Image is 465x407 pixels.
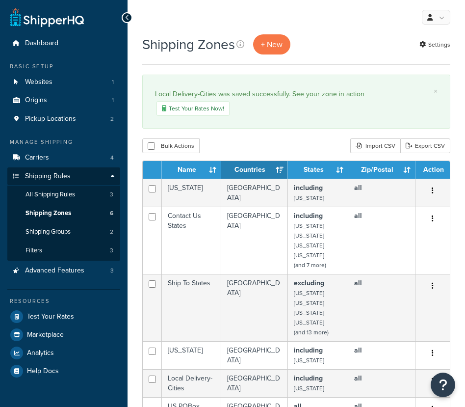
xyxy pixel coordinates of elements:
[7,73,120,91] li: Websites
[253,34,290,54] a: + New
[7,344,120,362] a: Analytics
[7,138,120,146] div: Manage Shipping
[354,211,362,221] b: all
[294,211,323,221] b: including
[350,138,400,153] div: Import CSV
[27,313,74,321] span: Test Your Rates
[294,356,324,365] small: [US_STATE]
[25,172,71,181] span: Shipping Rules
[110,246,113,255] span: 3
[162,179,221,207] td: [US_STATE]
[7,223,120,241] a: Shipping Groups 2
[162,369,221,397] td: Local Delivery-Cities
[7,34,120,53] a: Dashboard
[294,289,324,298] small: [US_STATE]
[26,246,42,255] span: Filters
[294,328,329,337] small: (and 13 more)
[415,161,450,179] th: Action
[110,190,113,199] span: 3
[7,262,120,280] a: Advanced Features 3
[221,369,288,397] td: [GEOGRAPHIC_DATA]
[162,274,221,341] td: Ship To States
[25,115,76,123] span: Pickup Locations
[25,96,47,105] span: Origins
[25,154,49,162] span: Carriers
[142,35,235,54] h1: Shipping Zones
[348,161,415,179] th: Zip/Postal: activate to sort column ascending
[294,373,323,383] b: including
[7,91,120,109] li: Origins
[27,349,54,357] span: Analytics
[221,274,288,341] td: [GEOGRAPHIC_DATA]
[142,138,200,153] button: Bulk Actions
[156,101,230,116] a: Test Your Rates Now!
[7,326,120,344] a: Marketplace
[162,207,221,274] td: Contact Us States
[7,262,120,280] li: Advanced Features
[162,341,221,369] td: [US_STATE]
[294,231,324,240] small: [US_STATE]
[27,367,59,376] span: Help Docs
[7,308,120,326] a: Test Your Rates
[400,138,450,153] a: Export CSV
[294,241,324,250] small: [US_STATE]
[155,87,438,116] div: Local Delivery-Cities was saved successfully. See your zone in action
[26,228,71,236] span: Shipping Groups
[110,228,113,236] span: 2
[294,221,324,230] small: [US_STATE]
[25,39,58,48] span: Dashboard
[261,39,283,50] span: + New
[25,78,52,86] span: Websites
[7,110,120,128] a: Pickup Locations 2
[7,62,120,71] div: Basic Setup
[7,167,120,186] a: Shipping Rules
[7,186,120,204] li: All Shipping Rules
[294,345,323,355] b: including
[7,362,120,380] a: Help Docs
[221,161,288,179] th: Countries: activate to sort column ascending
[110,154,114,162] span: 4
[7,204,120,222] a: Shipping Zones 6
[7,242,120,260] li: Filters
[7,91,120,109] a: Origins 1
[7,186,120,204] a: All Shipping Rules 3
[434,87,438,95] a: ×
[294,384,324,393] small: [US_STATE]
[26,209,71,217] span: Shipping Zones
[294,278,324,288] b: excluding
[112,96,114,105] span: 1
[221,341,288,369] td: [GEOGRAPHIC_DATA]
[294,318,324,327] small: [US_STATE]
[221,179,288,207] td: [GEOGRAPHIC_DATA]
[354,373,362,383] b: all
[7,73,120,91] a: Websites 1
[7,149,120,167] li: Carriers
[26,190,75,199] span: All Shipping Rules
[221,207,288,274] td: [GEOGRAPHIC_DATA]
[419,38,450,52] a: Settings
[294,308,324,317] small: [US_STATE]
[110,209,113,217] span: 6
[7,223,120,241] li: Shipping Groups
[10,7,84,27] a: ShipperHQ Home
[7,149,120,167] a: Carriers 4
[294,251,324,260] small: [US_STATE]
[112,78,114,86] span: 1
[294,193,324,202] small: [US_STATE]
[354,278,362,288] b: all
[288,161,348,179] th: States: activate to sort column ascending
[294,183,323,193] b: including
[110,267,114,275] span: 3
[25,267,84,275] span: Advanced Features
[110,115,114,123] span: 2
[162,161,221,179] th: Name: activate to sort column ascending
[294,298,324,307] small: [US_STATE]
[7,167,120,261] li: Shipping Rules
[354,183,362,193] b: all
[7,204,120,222] li: Shipping Zones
